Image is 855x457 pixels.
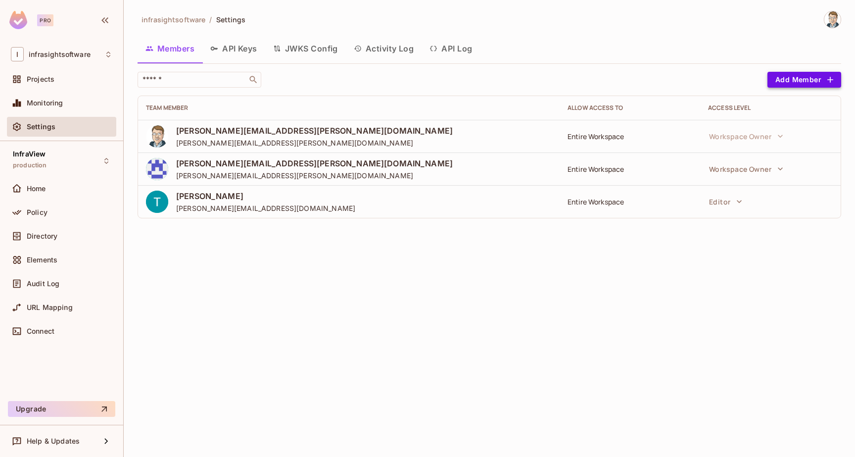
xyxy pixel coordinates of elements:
img: 122328068 [146,125,168,148]
div: Pro [37,14,53,26]
button: Add Member [767,72,841,88]
div: Access Level [708,104,833,112]
button: JWKS Config [265,36,346,61]
span: Monitoring [27,99,63,107]
span: Settings [27,123,55,131]
span: [PERSON_NAME] [176,191,355,202]
button: Members [138,36,202,61]
button: Activity Log [346,36,422,61]
span: production [13,161,47,169]
span: [PERSON_NAME][EMAIL_ADDRESS][PERSON_NAME][DOMAIN_NAME] [176,158,453,169]
span: Policy [27,208,47,216]
button: Workspace Owner [704,126,788,146]
div: Entire Workspace [568,197,692,206]
div: Team Member [146,104,552,112]
div: Allow Access to [568,104,692,112]
span: [PERSON_NAME][EMAIL_ADDRESS][PERSON_NAME][DOMAIN_NAME] [176,138,453,148]
span: Connect [27,327,54,335]
img: 132698932 [146,158,168,180]
span: InfraView [13,150,46,158]
span: URL Mapping [27,304,73,311]
span: Home [27,185,46,193]
span: Directory [27,232,57,240]
button: API Log [422,36,480,61]
button: Editor [704,192,747,211]
span: Elements [27,256,57,264]
div: Entire Workspace [568,164,692,174]
span: Help & Updates [27,437,80,445]
span: Audit Log [27,280,59,288]
button: API Keys [202,36,265,61]
button: Workspace Owner [704,159,788,179]
span: [PERSON_NAME][EMAIL_ADDRESS][DOMAIN_NAME] [176,203,355,213]
img: SReyMgAAAABJRU5ErkJggg== [9,11,27,29]
li: / [209,15,212,24]
img: myles.trachtenberg@infrasightsoftware.com [824,11,841,28]
span: I [11,47,24,61]
span: [PERSON_NAME][EMAIL_ADDRESS][PERSON_NAME][DOMAIN_NAME] [176,125,453,136]
span: Workspace: infrasightsoftware [29,51,91,58]
button: Upgrade [8,401,115,417]
span: Projects [27,75,54,83]
img: ACg8ocJpg4NkuQB_jKdHOXLy_3FiEfznDRW5_VFCeLC3OUGkTBrUZA=s96-c [146,191,168,213]
span: Settings [216,15,246,24]
span: [PERSON_NAME][EMAIL_ADDRESS][PERSON_NAME][DOMAIN_NAME] [176,171,453,180]
div: Entire Workspace [568,132,692,141]
span: infrasightsoftware [142,15,205,24]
